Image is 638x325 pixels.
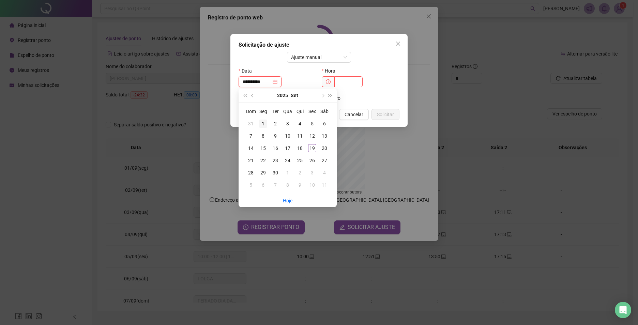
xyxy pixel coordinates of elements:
div: 13 [320,132,329,140]
th: Sáb [318,105,331,118]
div: 30 [271,169,279,177]
div: 12 [308,132,316,140]
div: 16 [271,144,279,152]
div: 1 [284,169,292,177]
div: 15 [259,144,267,152]
td: 2025-09-03 [282,118,294,130]
div: 8 [259,132,267,140]
div: 31 [247,120,255,128]
div: 7 [247,132,255,140]
td: 2025-09-14 [245,142,257,154]
td: 2025-10-02 [294,167,306,179]
div: 24 [284,156,292,165]
td: 2025-10-08 [282,179,294,191]
label: Data [239,65,256,76]
td: 2025-09-10 [282,130,294,142]
th: Sex [306,105,318,118]
div: Solicitação de ajuste [239,41,399,49]
span: Cancelar [345,111,363,118]
div: 6 [320,120,329,128]
span: close [395,41,401,46]
td: 2025-10-09 [294,179,306,191]
button: super-prev-year [241,89,249,102]
td: 2025-09-28 [245,167,257,179]
td: 2025-09-29 [257,167,269,179]
td: 2025-09-16 [269,142,282,154]
td: 2025-09-21 [245,154,257,167]
td: 2025-09-26 [306,154,318,167]
div: 23 [271,156,279,165]
span: clock-circle [326,79,331,84]
td: 2025-09-20 [318,142,331,154]
div: 14 [247,144,255,152]
td: 2025-10-03 [306,167,318,179]
div: 27 [320,156,329,165]
th: Dom [245,105,257,118]
td: 2025-09-17 [282,142,294,154]
div: 8 [284,181,292,189]
button: month panel [291,89,298,102]
button: prev-year [249,89,256,102]
td: 2025-10-10 [306,179,318,191]
div: 4 [320,169,329,177]
div: 11 [320,181,329,189]
td: 2025-09-11 [294,130,306,142]
div: 11 [296,132,304,140]
td: 2025-08-31 [245,118,257,130]
td: 2025-09-22 [257,154,269,167]
div: 2 [271,120,279,128]
div: 17 [284,144,292,152]
div: 5 [308,120,316,128]
div: 22 [259,156,267,165]
th: Ter [269,105,282,118]
td: 2025-10-11 [318,179,331,191]
th: Seg [257,105,269,118]
button: super-next-year [326,89,334,102]
td: 2025-09-30 [269,167,282,179]
td: 2025-09-09 [269,130,282,142]
td: 2025-09-19 [306,142,318,154]
a: Hoje [283,198,292,203]
td: 2025-09-05 [306,118,318,130]
div: 18 [296,144,304,152]
div: 26 [308,156,316,165]
div: 28 [247,169,255,177]
td: 2025-09-02 [269,118,282,130]
td: 2025-10-05 [245,179,257,191]
div: 29 [259,169,267,177]
td: 2025-09-13 [318,130,331,142]
td: 2025-09-18 [294,142,306,154]
td: 2025-09-01 [257,118,269,130]
div: 19 [308,144,316,152]
div: 4 [296,120,304,128]
td: 2025-09-15 [257,142,269,154]
div: 5 [247,181,255,189]
td: 2025-10-06 [257,179,269,191]
div: 10 [284,132,292,140]
td: 2025-09-27 [318,154,331,167]
div: 7 [271,181,279,189]
td: 2025-09-25 [294,154,306,167]
td: 2025-09-04 [294,118,306,130]
button: year panel [277,89,288,102]
td: 2025-10-01 [282,167,294,179]
button: next-year [319,89,326,102]
div: 10 [308,181,316,189]
div: 6 [259,181,267,189]
td: 2025-09-08 [257,130,269,142]
th: Qui [294,105,306,118]
div: 3 [284,120,292,128]
div: 3 [308,169,316,177]
th: Qua [282,105,294,118]
div: 9 [271,132,279,140]
div: 9 [296,181,304,189]
div: Open Intercom Messenger [615,302,631,318]
button: Close [393,38,404,49]
td: 2025-09-06 [318,118,331,130]
div: 20 [320,144,329,152]
label: Hora [322,65,340,76]
span: Ajuste manual [291,52,347,62]
button: Cancelar [339,109,369,120]
div: 1 [259,120,267,128]
td: 2025-10-07 [269,179,282,191]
